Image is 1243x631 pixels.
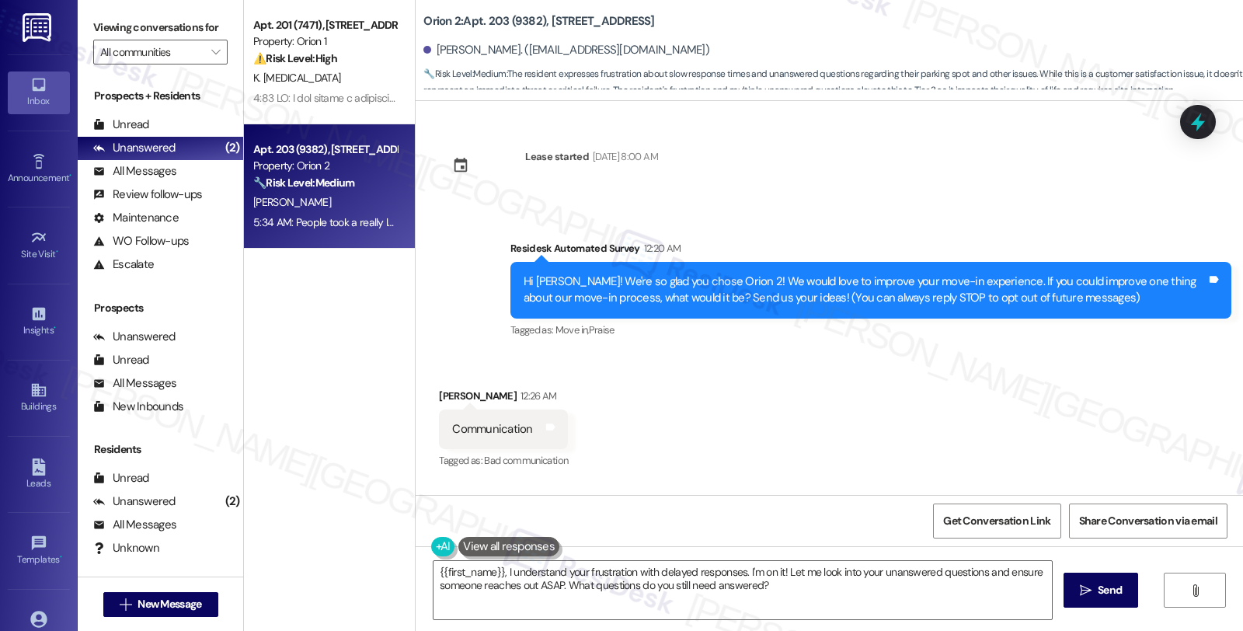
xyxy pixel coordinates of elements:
[93,517,176,533] div: All Messages
[138,596,201,612] span: New Message
[423,66,1243,99] span: : The resident expresses frustration about slow response times and unanswered questions regarding...
[253,71,340,85] span: K. [MEDICAL_DATA]
[93,352,149,368] div: Unread
[93,470,149,486] div: Unread
[640,240,681,256] div: 12:20 AM
[93,540,159,556] div: Unknown
[253,17,397,33] div: Apt. 201 (7471), [STREET_ADDRESS]
[93,16,228,40] label: Viewing conversations for
[78,441,243,458] div: Residents
[8,301,70,343] a: Insights •
[93,233,189,249] div: WO Follow-ups
[8,225,70,267] a: Site Visit •
[93,140,176,156] div: Unanswered
[253,141,397,158] div: Apt. 203 (9382), [STREET_ADDRESS]
[423,42,709,58] div: [PERSON_NAME]. ([EMAIL_ADDRESS][DOMAIN_NAME])
[221,136,244,160] div: (2)
[510,240,1231,262] div: Residesk Automated Survey
[517,388,557,404] div: 12:26 AM
[93,210,179,226] div: Maintenance
[120,598,131,611] i: 
[253,158,397,174] div: Property: Orion 2
[93,163,176,180] div: All Messages
[56,246,58,257] span: •
[23,13,54,42] img: ResiDesk Logo
[93,117,149,133] div: Unread
[933,504,1060,539] button: Get Conversation Link
[1189,584,1201,597] i: 
[1098,582,1122,598] span: Send
[93,329,176,345] div: Unanswered
[8,454,70,496] a: Leads
[60,552,62,563] span: •
[8,71,70,113] a: Inbox
[78,88,243,104] div: Prospects + Residents
[100,40,203,64] input: All communities
[1064,573,1139,608] button: Send
[93,187,202,203] div: Review follow-ups
[103,592,218,617] button: New Message
[1069,504,1227,539] button: Share Conversation via email
[253,195,331,209] span: [PERSON_NAME]
[93,375,176,392] div: All Messages
[589,148,658,165] div: [DATE] 8:00 AM
[211,46,220,58] i: 
[54,322,56,333] span: •
[433,561,1052,619] textarea: {{first_name}}, I understand your frustration with delayed responses. I'm on it! Let me look into...
[253,51,337,65] strong: ⚠️ Risk Level: High
[93,493,176,510] div: Unanswered
[943,513,1050,529] span: Get Conversation Link
[253,33,397,50] div: Property: Orion 1
[555,323,589,336] span: Move in ,
[423,13,654,30] b: Orion 2: Apt. 203 (9382), [STREET_ADDRESS]
[525,148,589,165] div: Lease started
[93,256,154,273] div: Escalate
[8,530,70,572] a: Templates •
[439,388,568,410] div: [PERSON_NAME]
[253,176,354,190] strong: 🔧 Risk Level: Medium
[589,323,615,336] span: Praise
[1080,584,1092,597] i: 
[484,454,568,467] span: Bad communication
[524,274,1206,307] div: Hi [PERSON_NAME]! We're so glad you chose Orion 2! We would love to improve your move-in experien...
[423,68,506,80] strong: 🔧 Risk Level: Medium
[8,377,70,419] a: Buildings
[452,421,532,438] div: Communication
[93,399,183,415] div: New Inbounds
[253,215,1101,229] div: 5:34 AM: People took a really long time to respond to key things. Like finding out my parking spo...
[69,170,71,181] span: •
[1079,513,1217,529] span: Share Conversation via email
[439,449,568,472] div: Tagged as:
[78,300,243,316] div: Prospects
[510,319,1231,341] div: Tagged as:
[221,490,244,514] div: (2)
